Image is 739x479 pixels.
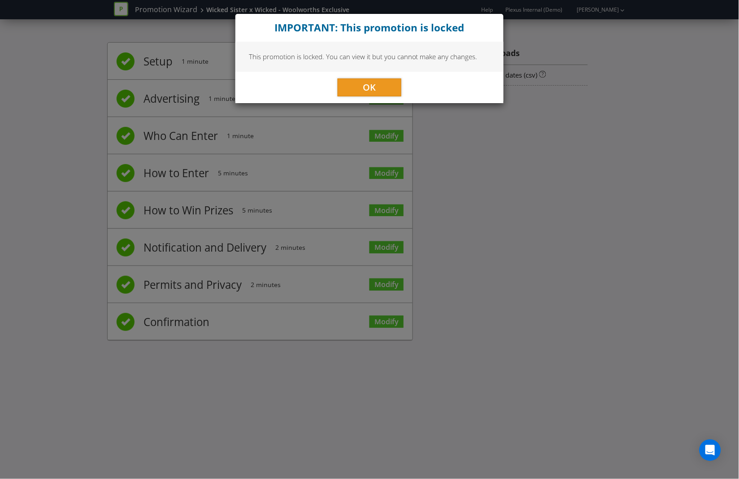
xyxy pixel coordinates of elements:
span: OK [363,81,376,93]
div: Open Intercom Messenger [700,440,721,461]
div: This promotion is locked. You can view it but you cannot make any changes. [235,42,504,71]
button: OK [338,78,401,96]
strong: IMPORTANT: This promotion is locked [275,21,465,35]
div: Close [235,14,504,42]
